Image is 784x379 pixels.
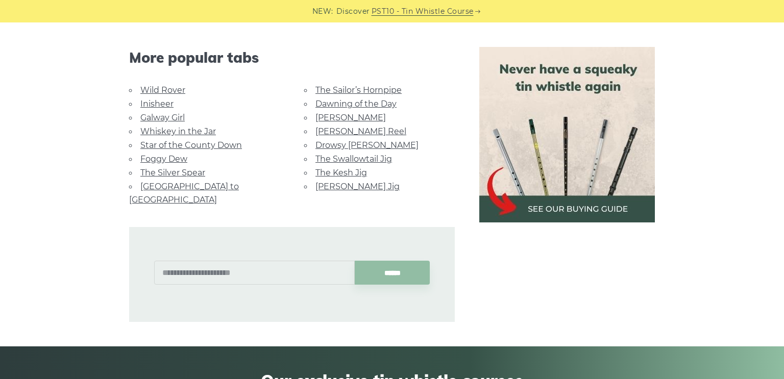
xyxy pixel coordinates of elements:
[315,85,402,95] a: The Sailor’s Hornpipe
[315,168,367,178] a: The Kesh Jig
[315,113,386,122] a: [PERSON_NAME]
[315,154,392,164] a: The Swallowtail Jig
[140,168,205,178] a: The Silver Spear
[336,6,370,17] span: Discover
[372,6,474,17] a: PST10 - Tin Whistle Course
[479,47,655,222] img: tin whistle buying guide
[140,140,242,150] a: Star of the County Down
[129,49,455,66] span: More popular tabs
[140,113,185,122] a: Galway Girl
[140,85,185,95] a: Wild Rover
[315,182,400,191] a: [PERSON_NAME] Jig
[140,154,187,164] a: Foggy Dew
[315,140,419,150] a: Drowsy [PERSON_NAME]
[315,127,406,136] a: [PERSON_NAME] Reel
[140,127,216,136] a: Whiskey in the Jar
[312,6,333,17] span: NEW:
[129,182,239,205] a: [GEOGRAPHIC_DATA] to [GEOGRAPHIC_DATA]
[315,99,397,109] a: Dawning of the Day
[140,99,174,109] a: Inisheer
